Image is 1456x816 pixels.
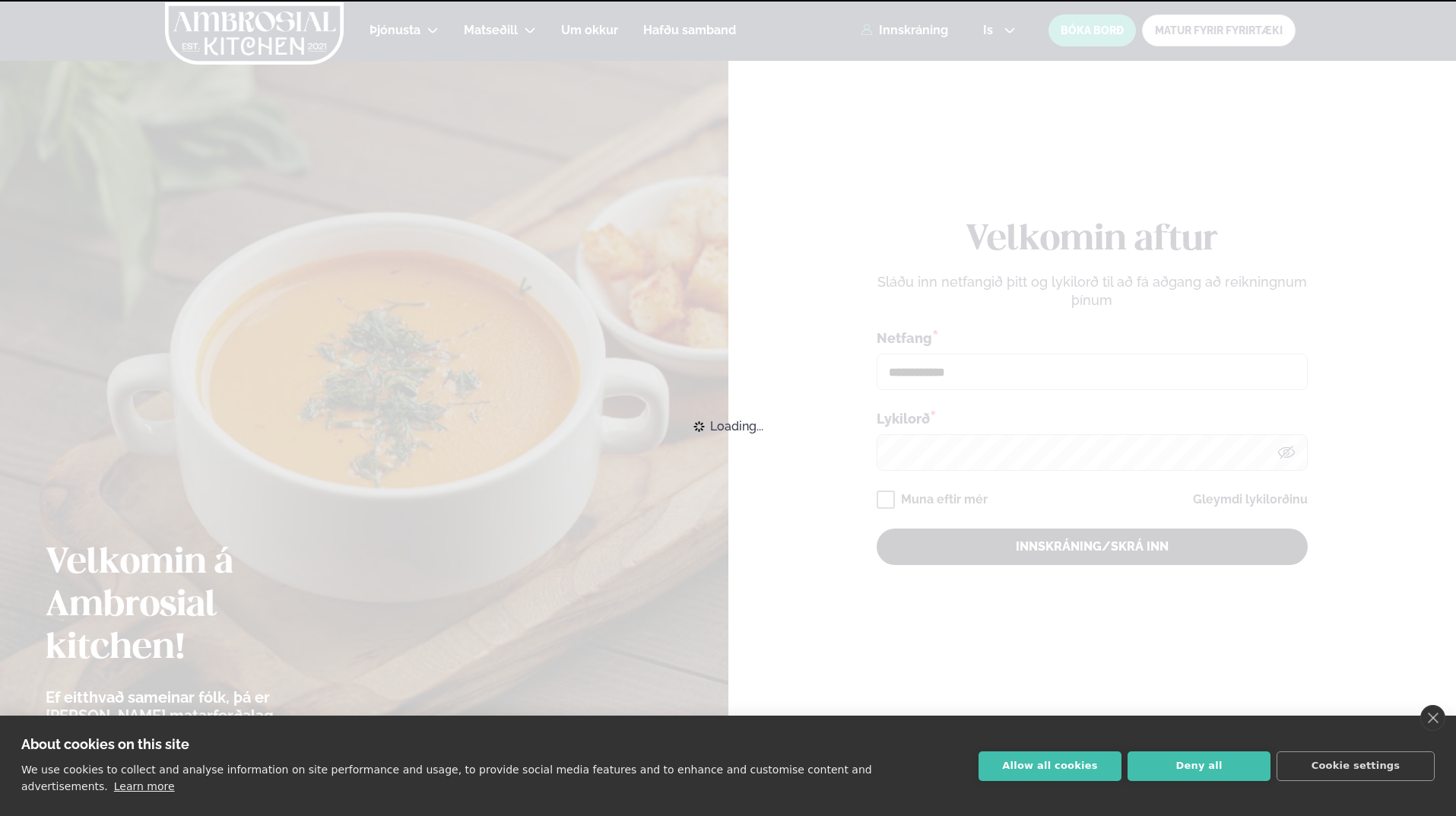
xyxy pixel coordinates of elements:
[21,736,189,752] strong: About cookies on this site
[114,780,175,792] a: Learn more
[1277,751,1435,781] button: Cookie settings
[979,751,1121,781] button: Allow all cookies
[1128,751,1270,781] button: Deny all
[710,410,763,443] span: Loading...
[21,764,872,792] p: We use cookies to collect and analyse information on site performance and usage, to provide socia...
[1420,705,1445,731] a: close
